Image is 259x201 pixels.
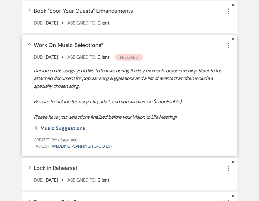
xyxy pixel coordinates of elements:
[97,54,109,60] span: Client
[34,67,231,90] p: Decide on the songs you'd like to feature during the key moments of your evening. Refer to the at...
[34,41,104,49] span: Work On Music Selections *
[34,113,231,121] p: Please have your selections finalized before your Vision to Life Meeting!
[67,177,96,183] span: Assigned To:
[40,125,85,131] span: Music Suggestions
[34,165,77,171] button: Lock in Rehearsal
[34,7,133,15] span: Book "Spoil Your Guests" Enhancements
[67,20,96,26] span: Assigned To:
[34,177,43,183] span: Due:
[34,54,43,60] span: Due:
[97,20,109,26] span: Client
[52,143,113,149] a: Wedding Planning To-Do List
[34,42,104,48] button: Work On Music Selections*
[44,20,58,26] span: [DATE]
[115,54,143,61] span: Required
[34,98,231,106] p: Be sure to include the song title, artist, and specific version (if applicable).
[34,143,50,149] span: TaskList:
[34,137,57,143] span: Created By:
[97,177,109,183] span: Client
[67,54,96,60] span: Assigned To:
[44,54,58,60] span: [DATE]
[44,177,58,183] span: [DATE]
[34,20,43,26] span: Due:
[34,164,77,172] span: Lock in Rehearsal
[62,20,63,26] b: •
[62,177,63,183] b: •
[34,8,133,14] button: Book "Spoil Your Guests" Enhancements
[40,126,85,131] a: Music Suggestions
[58,137,77,143] span: Chateau 1800
[62,54,63,60] b: •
